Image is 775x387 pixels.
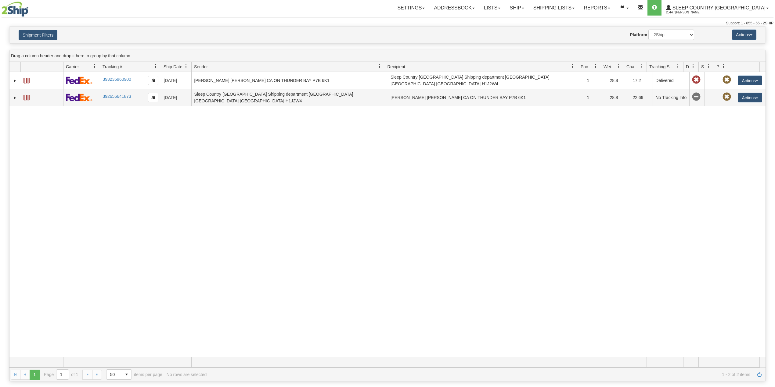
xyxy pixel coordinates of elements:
a: Lists [479,0,505,16]
span: Delivery Status [686,64,691,70]
span: Weight [604,64,616,70]
td: [PERSON_NAME] [PERSON_NAME] CA ON THUNDER BAY P7B 6K1 [191,72,388,89]
button: Actions [732,30,756,40]
span: Page 1 [30,370,39,379]
a: Pickup Status filter column settings [719,61,729,72]
span: Tracking Status [649,64,676,70]
td: Sleep Country [GEOGRAPHIC_DATA] Shipping department [GEOGRAPHIC_DATA] [GEOGRAPHIC_DATA] [GEOGRAPH... [388,72,584,89]
td: 1 [584,89,607,106]
a: Shipment Issues filter column settings [703,61,714,72]
a: Shipping lists [529,0,579,16]
td: No Tracking Info [653,89,689,106]
span: Page sizes drop down [106,369,132,380]
a: Carrier filter column settings [89,61,100,72]
a: Label [23,92,30,102]
span: Sleep Country [GEOGRAPHIC_DATA] [671,5,766,10]
a: Addressbook [429,0,479,16]
iframe: chat widget [761,162,774,225]
a: Label [23,75,30,85]
span: Tracking # [103,64,122,70]
a: Ship Date filter column settings [181,61,191,72]
img: 2 - FedEx Express® [66,94,92,101]
a: Tracking # filter column settings [150,61,161,72]
span: Pickup Status [716,64,722,70]
a: Sleep Country [GEOGRAPHIC_DATA] 2044 / [PERSON_NAME] [661,0,773,16]
span: select [122,370,132,379]
span: Sender [194,64,208,70]
div: No rows are selected [167,372,207,377]
span: 50 [110,371,118,378]
td: [DATE] [161,72,191,89]
span: 1 - 2 of 2 items [211,372,750,377]
span: Shipment Issues [701,64,706,70]
a: Refresh [755,370,764,379]
td: 28.8 [607,89,630,106]
span: Pickup Not Assigned [723,93,731,101]
button: Actions [738,76,762,85]
span: Late [692,76,701,84]
span: Carrier [66,64,79,70]
span: Pickup Not Assigned [723,76,731,84]
input: Page 1 [56,370,69,379]
a: Packages filter column settings [590,61,601,72]
img: logo2044.jpg [2,2,28,17]
span: Recipient [387,64,405,70]
td: Delivered [653,72,689,89]
span: Ship Date [164,64,182,70]
a: Delivery Status filter column settings [688,61,698,72]
td: Sleep Country [GEOGRAPHIC_DATA] Shipping department [GEOGRAPHIC_DATA] [GEOGRAPHIC_DATA] [GEOGRAPH... [191,89,388,106]
td: 17.2 [630,72,653,89]
a: Expand [12,78,18,84]
a: Settings [393,0,429,16]
a: Sender filter column settings [374,61,385,72]
span: Charge [626,64,639,70]
a: Recipient filter column settings [568,61,578,72]
td: [DATE] [161,89,191,106]
td: 22.69 [630,89,653,106]
span: items per page [106,369,162,380]
label: Platform [630,32,647,38]
img: 2 - FedEx Express® [66,76,92,84]
span: Page of 1 [44,369,78,380]
button: Actions [738,93,762,102]
div: Support: 1 - 855 - 55 - 2SHIP [2,21,773,26]
button: Copy to clipboard [148,93,158,102]
td: 1 [584,72,607,89]
span: Packages [581,64,593,70]
a: Charge filter column settings [636,61,647,72]
div: grid grouping header [9,50,766,62]
a: 393235960900 [103,77,131,82]
button: Copy to clipboard [148,76,158,85]
span: 2044 / [PERSON_NAME] [666,9,712,16]
a: Expand [12,95,18,101]
button: Shipment Filters [19,30,57,40]
td: [PERSON_NAME] [PERSON_NAME] CA ON THUNDER BAY P7B 6K1 [388,89,584,106]
td: 28.8 [607,72,630,89]
a: 392656641873 [103,94,131,99]
a: Weight filter column settings [613,61,624,72]
a: Tracking Status filter column settings [673,61,683,72]
a: Ship [505,0,528,16]
span: No Tracking Info [692,93,701,101]
a: Reports [579,0,615,16]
